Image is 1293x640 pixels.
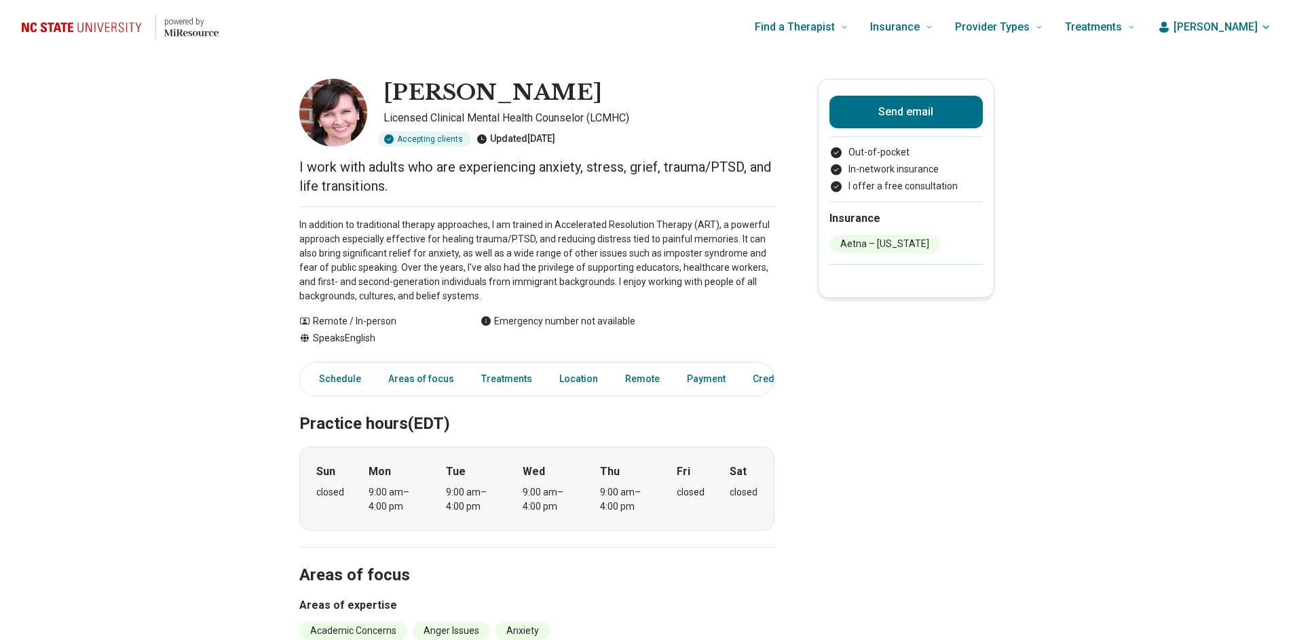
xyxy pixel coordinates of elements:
[523,485,575,514] div: 9:00 am – 4:00 pm
[829,235,940,253] li: Aetna – [US_STATE]
[299,314,453,328] div: Remote / In-person
[1174,19,1258,35] span: [PERSON_NAME]
[316,464,335,480] strong: Sun
[1157,19,1271,35] button: [PERSON_NAME]
[1065,18,1122,37] span: Treatments
[413,622,490,640] li: Anger Issues
[369,464,391,480] strong: Mon
[299,597,774,614] h3: Areas of expertise
[299,157,774,195] p: I work with adults who are experiencing anxiety, stress, grief, trauma/PTSD, and life transitions.
[677,464,690,480] strong: Fri
[299,79,367,147] img: Sarah Pearsall, Licensed Clinical Mental Health Counselor (LCMHC)
[730,464,747,480] strong: Sat
[383,79,602,107] h1: [PERSON_NAME]
[164,16,219,27] p: powered by
[473,365,540,393] a: Treatments
[829,210,983,227] h2: Insurance
[316,485,344,500] div: closed
[677,485,705,500] div: closed
[870,18,920,37] span: Insurance
[495,622,550,640] li: Anxiety
[299,447,774,531] div: When does the program meet?
[303,365,369,393] a: Schedule
[551,365,606,393] a: Location
[829,145,983,193] ul: Payment options
[299,622,407,640] li: Academic Concerns
[829,96,983,128] button: Send email
[745,365,812,393] a: Credentials
[446,464,466,480] strong: Tue
[617,365,668,393] a: Remote
[380,365,462,393] a: Areas of focus
[378,132,471,147] div: Accepting clients
[299,218,774,303] p: In addition to traditional therapy approaches, I am trained in Accelerated Resolution Therapy (AR...
[299,531,774,587] h2: Areas of focus
[829,179,983,193] li: I offer a free consultation
[600,485,652,514] div: 9:00 am – 4:00 pm
[299,331,453,345] div: Speaks English
[955,18,1030,37] span: Provider Types
[829,145,983,159] li: Out-of-pocket
[730,485,757,500] div: closed
[383,110,774,126] p: Licensed Clinical Mental Health Counselor (LCMHC)
[679,365,734,393] a: Payment
[476,132,555,147] div: Updated [DATE]
[600,464,620,480] strong: Thu
[481,314,635,328] div: Emergency number not available
[446,485,498,514] div: 9:00 am – 4:00 pm
[369,485,421,514] div: 9:00 am – 4:00 pm
[523,464,545,480] strong: Wed
[829,162,983,176] li: In-network insurance
[755,18,835,37] span: Find a Therapist
[22,5,219,49] a: Home page
[299,380,774,436] h2: Practice hours (EDT)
